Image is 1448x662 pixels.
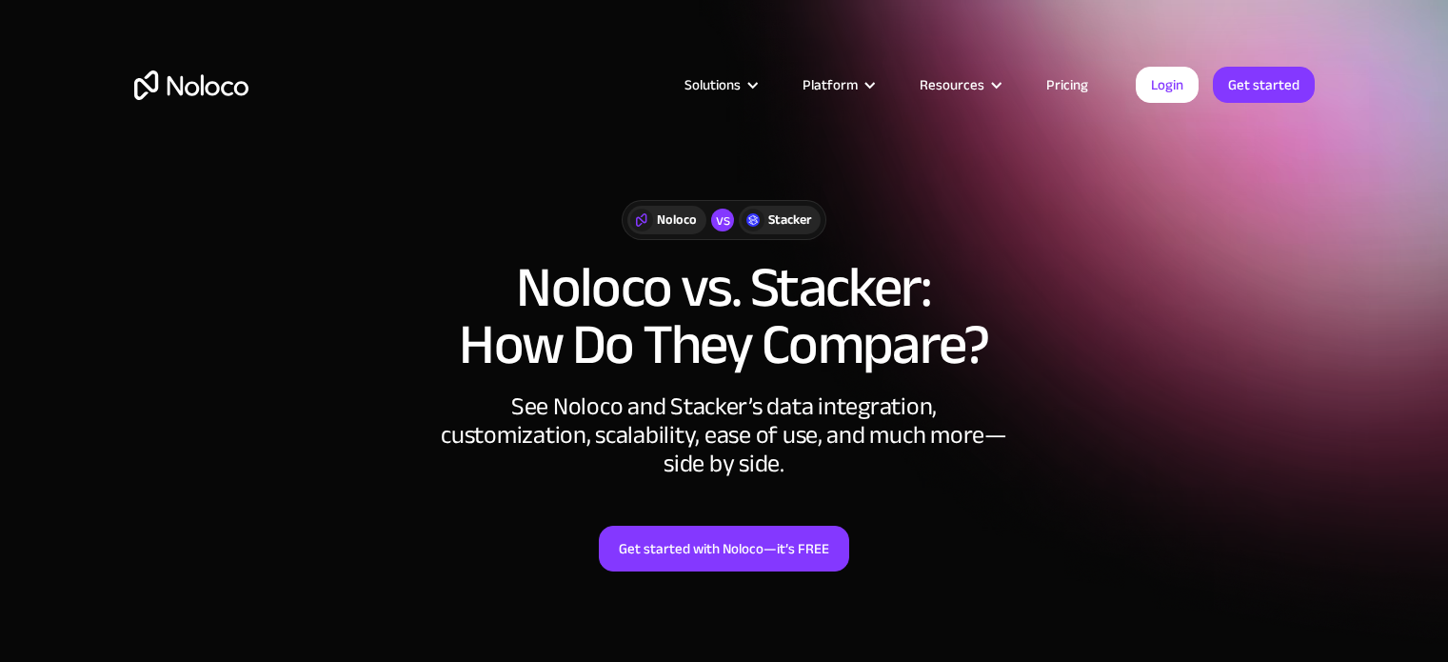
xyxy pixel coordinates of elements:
[779,72,896,97] div: Platform
[661,72,779,97] div: Solutions
[684,72,741,97] div: Solutions
[803,72,858,97] div: Platform
[599,526,849,572] a: Get started with Noloco—it’s FREE
[439,392,1010,478] div: See Noloco and Stacker’s data integration, customization, scalability, ease of use, and much more...
[711,209,734,231] div: vs
[657,210,697,231] div: Noloco
[920,72,984,97] div: Resources
[134,259,1315,373] h1: Noloco vs. Stacker: How Do They Compare?
[1022,72,1112,97] a: Pricing
[896,72,1022,97] div: Resources
[134,70,248,100] a: home
[1213,67,1315,103] a: Get started
[1136,67,1199,103] a: Login
[768,210,811,231] div: Stacker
